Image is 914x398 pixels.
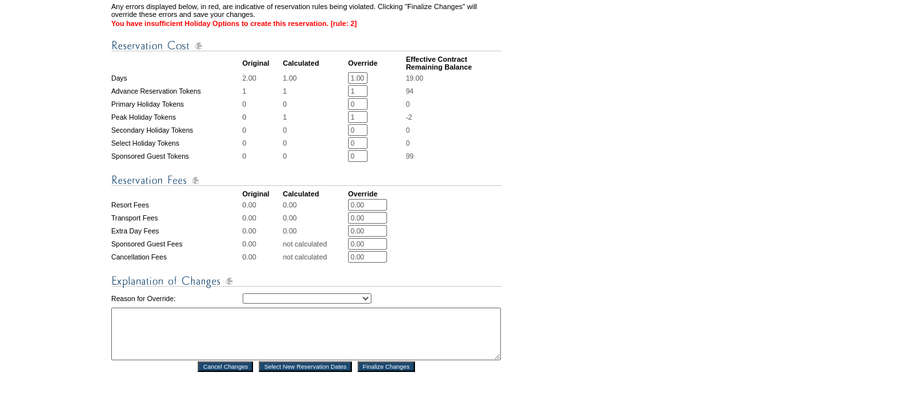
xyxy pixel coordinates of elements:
img: Reservation Fees [111,172,502,189]
td: Effective Contract Remaining Balance [406,55,502,71]
td: 1 [283,111,347,123]
td: 1 [283,85,347,97]
td: Advance Reservation Tokens [111,85,241,97]
td: 0.00 [283,199,347,211]
td: 0 [243,111,282,123]
td: 0 [243,124,282,136]
input: Select New Reservation Dates [259,362,352,372]
td: 0 [243,150,282,162]
td: Resort Fees [111,199,241,211]
td: Select Holiday Tokens [111,137,241,149]
td: Primary Holiday Tokens [111,98,241,110]
input: Finalize Changes [358,362,415,372]
td: Sponsored Guest Fees [111,238,241,250]
span: 99 [406,152,414,160]
span: 0 [406,126,410,134]
td: Cancellation Fees [111,251,241,263]
td: 0.00 [243,212,282,224]
td: 0 [283,150,347,162]
td: Secondary Holiday Tokens [111,124,241,136]
td: 0.00 [243,238,282,250]
td: 0.00 [243,225,282,237]
td: 1.00 [283,72,347,84]
img: Explanation of Changes [111,273,502,289]
td: Override [348,55,405,71]
td: Peak Holiday Tokens [111,111,241,123]
td: You have insufficient Holiday Options to create this reservation. [rule: 2] [111,20,502,27]
td: 0 [283,137,347,149]
td: Extra Day Fees [111,225,241,237]
td: Days [111,72,241,84]
span: 19.00 [406,74,423,82]
td: 0.00 [243,251,282,263]
span: 94 [406,87,414,95]
td: 0.00 [283,225,347,237]
td: Reason for Override: [111,291,241,306]
td: Original [243,55,282,71]
td: 0 [283,98,347,110]
span: 0 [406,100,410,108]
td: 0 [243,137,282,149]
td: 1 [243,85,282,97]
td: Calculated [283,55,347,71]
td: 0.00 [283,212,347,224]
td: 0 [283,124,347,136]
td: 2.00 [243,72,282,84]
td: Transport Fees [111,212,241,224]
span: -2 [406,113,412,121]
td: 0 [243,98,282,110]
td: Original [243,190,282,198]
td: Calculated [283,190,347,198]
img: Reservation Cost [111,38,502,54]
td: not calculated [283,251,347,263]
td: Any errors displayed below, in red, are indicative of reservation rules being violated. Clicking ... [111,3,502,18]
td: Sponsored Guest Tokens [111,150,241,162]
td: 0.00 [243,199,282,211]
input: Cancel Changes [198,362,253,372]
span: 0 [406,139,410,147]
td: not calculated [283,238,347,250]
td: Override [348,190,405,198]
